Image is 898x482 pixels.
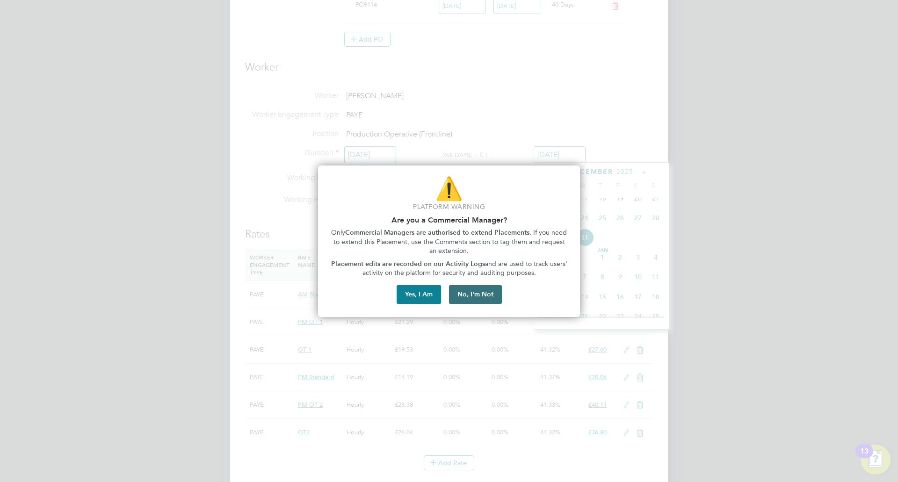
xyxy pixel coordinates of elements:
span: and are used to track users' activity on the platform for security and auditing purposes. [362,260,569,277]
strong: Placement edits are recorded on our Activity Logs [331,260,485,268]
span: Only [331,229,345,237]
strong: Commercial Managers are authorised to extend Placements [345,229,529,237]
button: No, I'm Not [449,285,502,304]
div: Are you part of the Commercial Team? [318,165,580,317]
p: ⚠️ [329,173,569,204]
p: Platform Warning [329,202,569,212]
h2: Are you a Commercial Manager? [329,216,569,224]
button: Yes, I Am [397,285,441,304]
span: . If you need to extend this Placement, use the Comments section to tag them and request an exten... [333,229,569,255]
